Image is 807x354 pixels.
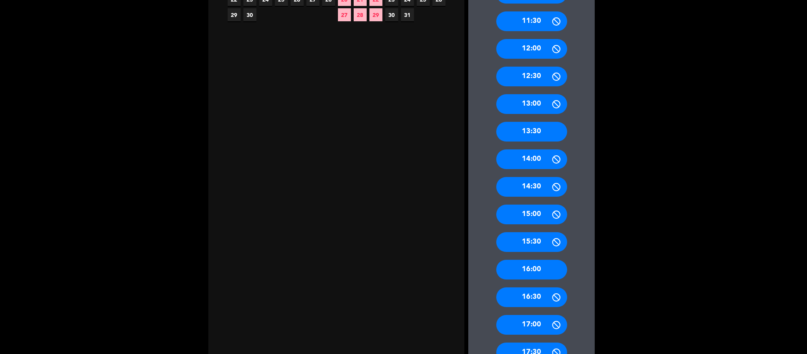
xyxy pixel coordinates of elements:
[496,315,567,335] div: 17:00
[496,287,567,307] div: 16:30
[496,39,567,59] div: 12:00
[401,8,414,21] span: 31
[496,94,567,114] div: 13:00
[496,11,567,31] div: 11:30
[338,8,351,21] span: 27
[496,67,567,86] div: 12:30
[228,8,241,21] span: 29
[496,232,567,252] div: 15:30
[243,8,256,21] span: 30
[496,122,567,142] div: 13:30
[496,260,567,279] div: 16:00
[369,8,382,21] span: 29
[496,205,567,224] div: 15:00
[496,149,567,169] div: 14:00
[354,8,367,21] span: 28
[385,8,398,21] span: 30
[496,177,567,197] div: 14:30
